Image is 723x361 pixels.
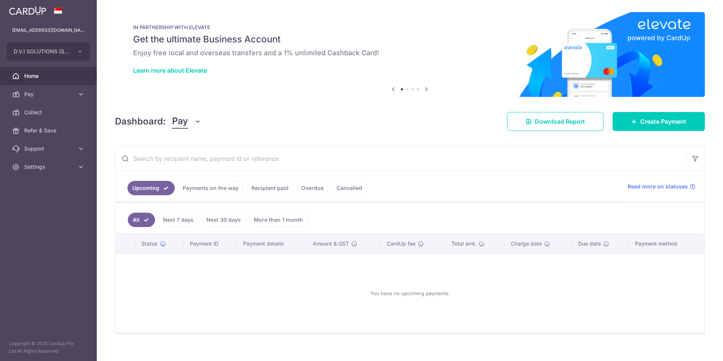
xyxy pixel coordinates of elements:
[178,181,244,195] a: Payments on the way
[141,240,158,247] span: Status
[14,48,70,55] span: D.V.I SOLUTIONS (S) PTE. LTD.
[128,213,155,227] a: All
[332,181,367,195] a: Cancelled
[628,183,688,190] span: Read more on statuses
[249,213,308,227] a: More than 1 month
[247,181,293,195] a: Recipient paid
[184,234,237,254] th: Payment ID
[133,48,687,58] h6: Enjoy free local and overseas transfers and a 1% unlimited Cashback Card!
[115,146,686,171] input: Search by recipient name, payment id or reference
[158,213,199,227] a: Next 7 days
[172,114,188,129] span: Pay
[535,117,585,126] span: Download Report
[115,12,705,97] img: Renovation banner
[172,114,201,129] button: Pay
[125,260,695,327] div: You have no upcoming payments.
[133,24,687,30] p: IN PARTNERSHIP WITH ELEVATE
[613,112,705,131] a: Create Payment
[115,115,166,128] h4: Dashboard:
[578,240,601,247] span: Due date
[24,127,74,134] span: Refer & Save
[237,234,307,254] th: Payment details
[7,42,90,61] button: D.V.I SOLUTIONS (S) PTE. LTD.
[24,90,74,98] span: Pay
[127,181,175,195] a: Upcoming
[511,240,542,247] span: Charge date
[313,240,349,247] span: Amount & GST
[9,6,46,15] img: CardUp
[629,234,704,254] th: Payment method
[133,67,207,74] a: Learn more about Elevate
[202,213,246,227] a: Next 30 days
[451,240,476,247] span: Total amt.
[24,163,74,171] span: Settings
[133,33,687,45] h5: Get the ultimate Business Account
[12,26,85,34] p: [EMAIL_ADDRESS][DOMAIN_NAME]
[296,181,329,195] a: Overdue
[628,183,695,190] a: Read more on statuses
[24,109,74,116] span: Collect
[24,72,74,80] span: Home
[640,117,686,126] span: Create Payment
[24,145,74,152] span: Support
[387,240,416,247] span: CardUp fee
[507,112,604,131] a: Download Report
